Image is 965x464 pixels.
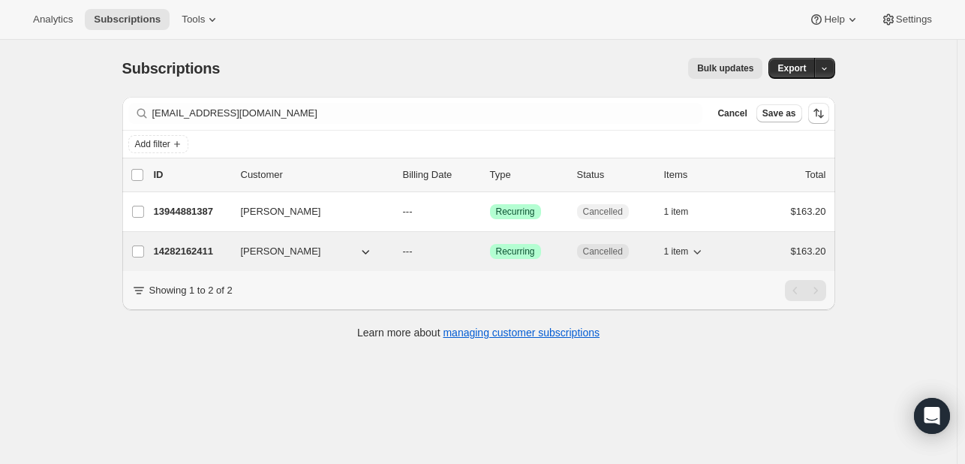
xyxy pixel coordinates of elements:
p: Status [577,167,652,182]
button: 1 item [664,201,705,222]
button: Sort the results [808,103,829,124]
button: Cancel [711,104,753,122]
span: Analytics [33,14,73,26]
span: [PERSON_NAME] [241,204,321,219]
p: Customer [241,167,391,182]
p: Learn more about [357,325,600,340]
span: Cancelled [583,206,623,218]
span: Save as [762,107,796,119]
p: Showing 1 to 2 of 2 [149,283,233,298]
span: Settings [896,14,932,26]
div: Open Intercom Messenger [914,398,950,434]
div: 13944881387[PERSON_NAME]---SuccessRecurringCancelled1 item$163.20 [154,201,826,222]
span: [PERSON_NAME] [241,244,321,259]
span: --- [403,246,413,257]
button: [PERSON_NAME] [232,200,382,224]
p: Total [805,167,825,182]
span: Tools [182,14,205,26]
span: Cancel [717,107,747,119]
button: Bulk updates [688,58,762,79]
p: Billing Date [403,167,478,182]
button: [PERSON_NAME] [232,240,382,264]
button: Add filter [128,135,188,153]
button: Save as [756,104,802,122]
a: managing customer subscriptions [443,327,600,339]
span: Bulk updates [697,62,753,74]
span: 1 item [664,206,689,218]
button: Export [768,58,815,79]
span: 1 item [664,246,689,258]
span: $163.20 [791,206,826,217]
span: Help [824,14,844,26]
span: Recurring [496,206,535,218]
p: 14282162411 [154,244,229,259]
span: Recurring [496,246,535,258]
button: Analytics [24,9,82,30]
span: Export [777,62,806,74]
button: Help [800,9,868,30]
p: 13944881387 [154,204,229,219]
div: IDCustomerBilling DateTypeStatusItemsTotal [154,167,826,182]
span: Subscriptions [94,14,161,26]
div: Items [664,167,739,182]
button: Settings [872,9,941,30]
span: Add filter [135,138,170,150]
span: --- [403,206,413,217]
span: Cancelled [583,246,623,258]
span: $163.20 [791,246,826,257]
nav: Pagination [785,280,826,301]
div: Type [490,167,565,182]
span: Subscriptions [122,60,221,77]
button: 1 item [664,241,705,262]
p: ID [154,167,229,182]
input: Filter subscribers [152,103,703,124]
button: Tools [173,9,229,30]
div: 14282162411[PERSON_NAME]---SuccessRecurringCancelled1 item$163.20 [154,241,826,262]
button: Subscriptions [85,9,170,30]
